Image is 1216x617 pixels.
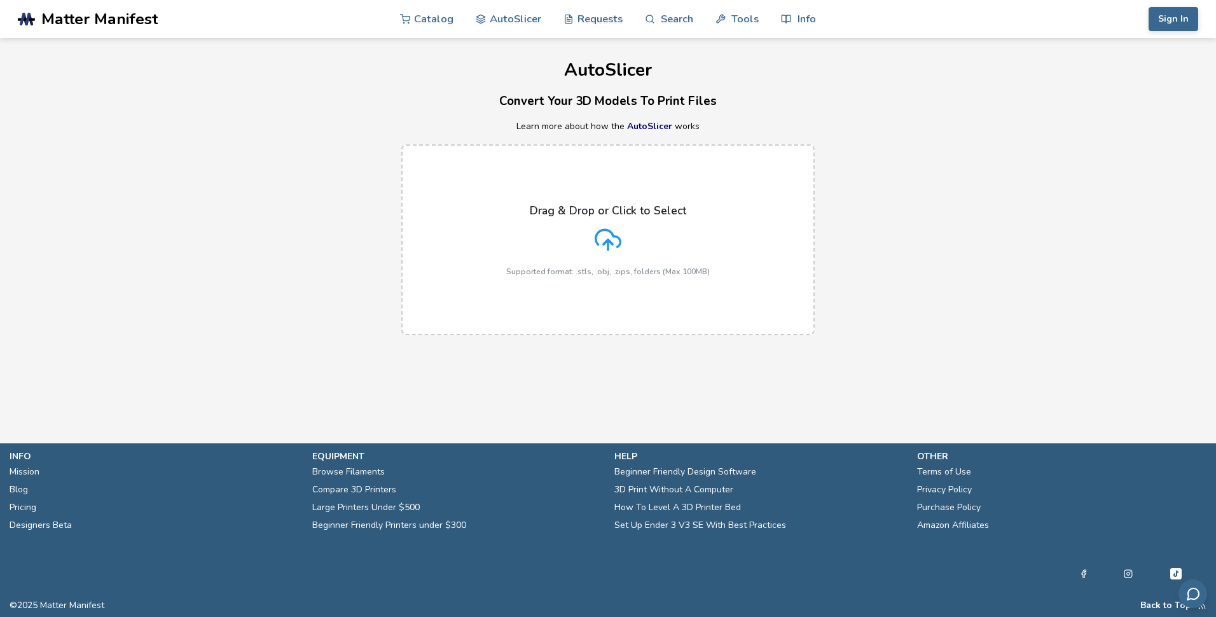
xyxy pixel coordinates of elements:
[917,499,981,516] a: Purchase Policy
[312,516,466,534] a: Beginner Friendly Printers under $300
[1140,600,1191,611] button: Back to Top
[10,450,300,463] p: info
[10,516,72,534] a: Designers Beta
[614,516,786,534] a: Set Up Ender 3 V3 SE With Best Practices
[312,463,385,481] a: Browse Filaments
[1178,579,1207,608] button: Send feedback via email
[10,499,36,516] a: Pricing
[1168,566,1184,581] a: Tiktok
[1124,566,1133,581] a: Instagram
[530,204,686,217] p: Drag & Drop or Click to Select
[614,481,733,499] a: 3D Print Without A Computer
[1079,566,1088,581] a: Facebook
[41,10,158,28] span: Matter Manifest
[10,600,104,611] span: © 2025 Matter Manifest
[917,463,971,481] a: Terms of Use
[312,499,420,516] a: Large Printers Under $500
[614,463,756,481] a: Beginner Friendly Design Software
[506,267,710,276] p: Supported format: .stls, .obj, .zips, folders (Max 100MB)
[312,481,396,499] a: Compare 3D Printers
[614,450,904,463] p: help
[10,463,39,481] a: Mission
[614,499,741,516] a: How To Level A 3D Printer Bed
[917,481,972,499] a: Privacy Policy
[10,481,28,499] a: Blog
[917,516,989,534] a: Amazon Affiliates
[627,120,672,132] a: AutoSlicer
[1149,7,1198,31] button: Sign In
[917,450,1207,463] p: other
[312,450,602,463] p: equipment
[1198,600,1206,611] a: RSS Feed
